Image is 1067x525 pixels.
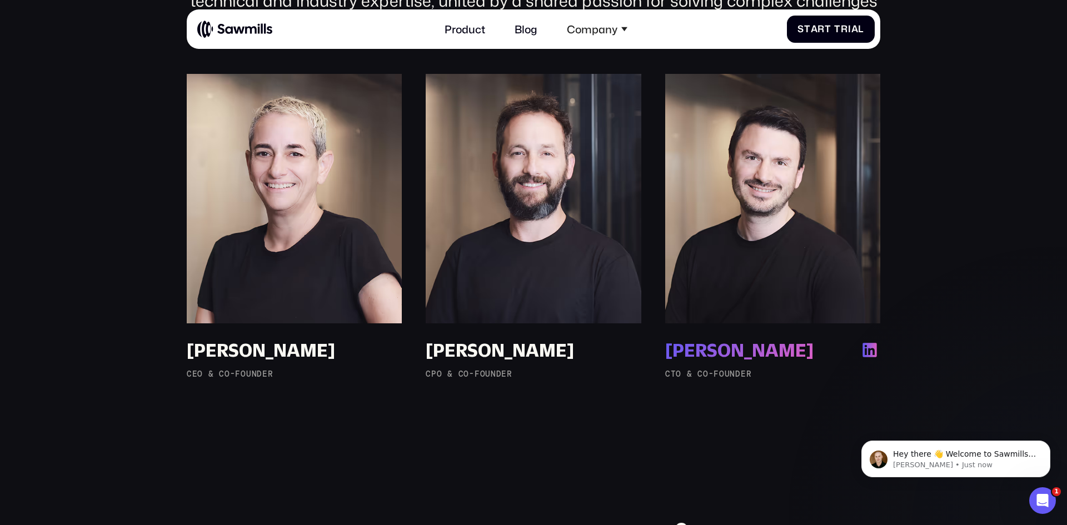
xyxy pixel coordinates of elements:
div: Company [559,14,635,43]
span: r [841,23,848,34]
span: a [811,23,818,34]
span: t [804,23,811,34]
a: [PERSON_NAME]CEO & Co-Founder [187,74,402,379]
span: l [858,23,864,34]
span: S [797,23,804,34]
div: CTO & Co-Founder [665,369,880,379]
div: CEO & Co-Founder [187,369,402,379]
a: StartTrial [787,16,875,43]
span: a [851,23,859,34]
span: 1 [1052,487,1061,496]
div: CPO & Co-Founder [426,369,641,379]
span: i [848,23,851,34]
span: r [817,23,825,34]
a: Blog [507,14,546,43]
span: t [825,23,831,34]
span: T [834,23,841,34]
iframe: Intercom live chat [1029,487,1056,514]
div: Company [567,23,617,36]
a: Product [437,14,493,43]
a: [PERSON_NAME]CTO & Co-Founder [665,74,880,379]
a: [PERSON_NAME]CPO & Co-Founder [426,74,641,379]
iframe: Intercom notifications message [845,417,1067,495]
div: [PERSON_NAME] [665,339,814,362]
